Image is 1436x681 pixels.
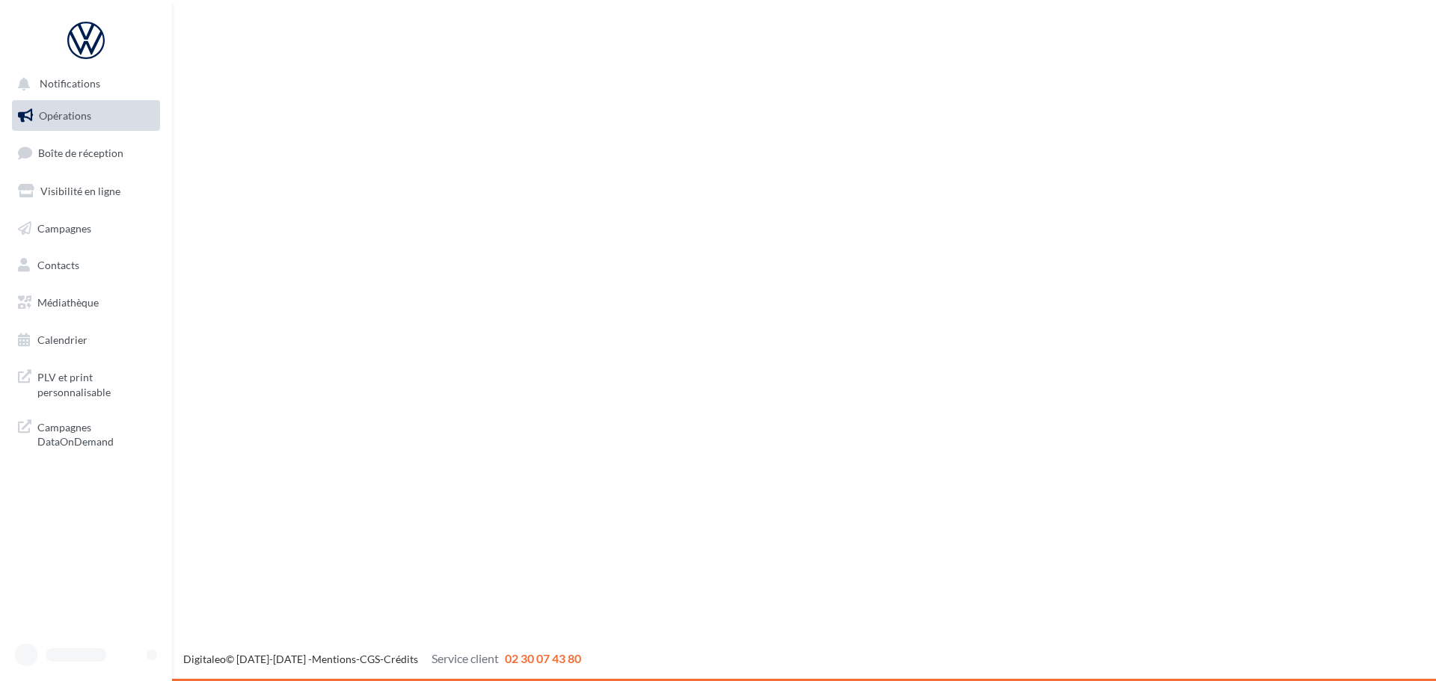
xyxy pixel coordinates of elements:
[360,653,380,665] a: CGS
[384,653,418,665] a: Crédits
[40,185,120,197] span: Visibilité en ligne
[183,653,581,665] span: © [DATE]-[DATE] - - -
[37,221,91,234] span: Campagnes
[37,296,99,309] span: Médiathèque
[9,411,163,455] a: Campagnes DataOnDemand
[37,417,154,449] span: Campagnes DataOnDemand
[432,651,499,665] span: Service client
[40,78,100,90] span: Notifications
[183,653,226,665] a: Digitaleo
[9,213,163,244] a: Campagnes
[9,100,163,132] a: Opérations
[9,361,163,405] a: PLV et print personnalisable
[37,367,154,399] span: PLV et print personnalisable
[9,176,163,207] a: Visibilité en ligne
[37,333,88,346] span: Calendrier
[312,653,356,665] a: Mentions
[37,259,79,271] span: Contacts
[9,137,163,169] a: Boîte de réception
[39,109,91,122] span: Opérations
[505,651,581,665] span: 02 30 07 43 80
[9,324,163,356] a: Calendrier
[9,287,163,318] a: Médiathèque
[38,147,123,159] span: Boîte de réception
[9,250,163,281] a: Contacts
